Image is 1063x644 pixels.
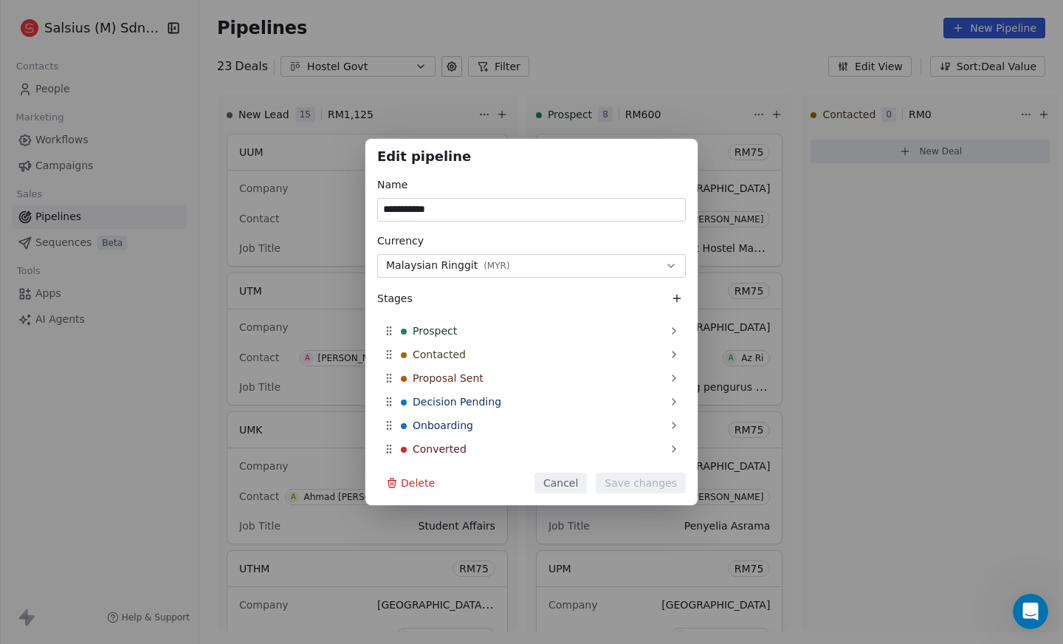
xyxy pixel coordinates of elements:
[377,390,686,414] div: Decision Pending
[386,258,478,273] span: Malaysian Ringgit
[484,260,510,272] span: ( MYR )
[377,254,686,278] button: Malaysian Ringgit(MYR)
[98,461,196,520] button: Messages
[413,394,501,409] span: Decision Pending
[377,151,686,165] h1: Edit pipeline
[413,371,484,386] span: Proposal Sent
[377,291,413,306] span: Stages
[17,50,47,80] img: Profile image for Harinder
[377,177,686,192] div: Name
[534,473,587,493] button: Cancel
[377,414,686,437] div: Onboarding
[377,366,686,390] div: Proposal Sent
[68,416,227,445] button: Send us a message
[377,319,686,343] div: Prospect
[34,498,64,508] span: Home
[141,65,182,80] div: • [DATE]
[413,418,473,433] span: Onboarding
[377,473,444,493] button: Delete
[413,442,467,456] span: Converted
[52,51,334,63] span: You are welcome:) Thank you for choosing Swipe One!
[377,233,686,248] div: Currency
[596,473,686,493] button: Save changes
[413,347,466,362] span: Contacted
[1013,594,1048,629] iframe: Intercom live chat
[234,498,258,508] span: Help
[52,65,138,80] div: [PERSON_NAME]
[377,437,686,461] div: Converted
[413,323,457,338] span: Prospect
[377,343,686,366] div: Contacted
[109,6,189,31] h1: Messages
[197,461,295,520] button: Help
[119,498,176,508] span: Messages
